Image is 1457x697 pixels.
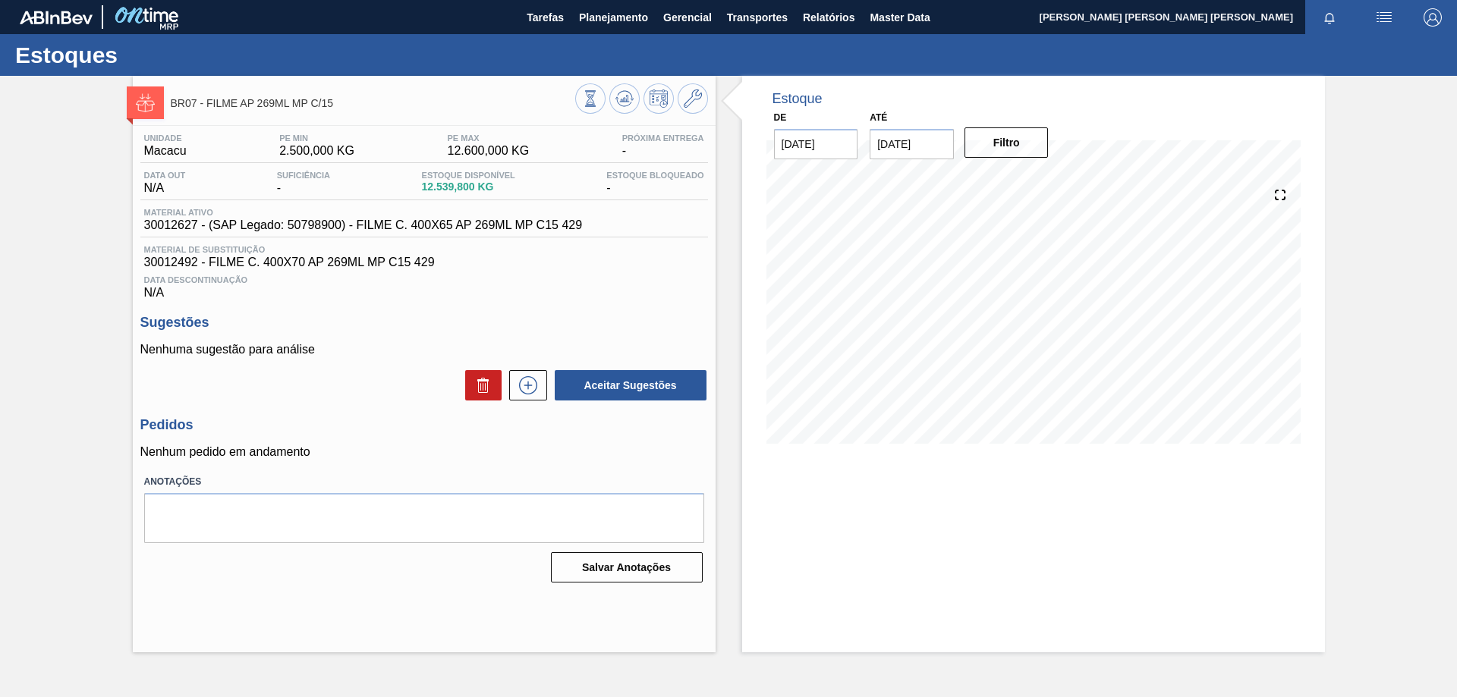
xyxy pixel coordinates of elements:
[773,91,823,107] div: Estoque
[727,8,788,27] span: Transportes
[20,11,93,24] img: TNhmsLtSVTkK8tSr43FrP2fwEKptu5GPRR3wAAAABJRU5ErkJggg==
[140,445,708,459] p: Nenhum pedido em andamento
[140,417,708,433] h3: Pedidos
[527,8,564,27] span: Tarefas
[144,133,187,143] span: Unidade
[774,112,787,123] label: De
[140,171,190,195] div: N/A
[644,83,674,114] button: Programar Estoque
[279,133,354,143] span: PE MIN
[140,269,708,300] div: N/A
[277,171,330,180] span: Suficiência
[273,171,334,195] div: -
[579,8,648,27] span: Planejamento
[279,144,354,158] span: 2.500,000 KG
[140,315,708,331] h3: Sugestões
[144,144,187,158] span: Macacu
[870,8,930,27] span: Master Data
[606,171,703,180] span: Estoque Bloqueado
[136,93,155,112] img: Ícone
[609,83,640,114] button: Atualizar Gráfico
[144,171,186,180] span: Data out
[422,181,515,193] span: 12.539,800 KG
[622,133,704,143] span: Próxima Entrega
[551,552,703,582] button: Salvar Anotações
[1424,8,1442,27] img: Logout
[575,83,606,114] button: Visão Geral dos Estoques
[144,218,583,232] span: 30012627 - (SAP Legado: 50798900) - FILME C. 400X65 AP 269ML MP C15 429
[458,370,502,400] div: Excluir Sugestões
[803,8,854,27] span: Relatórios
[678,83,708,114] button: Ir ao Master Data / Geral
[171,98,575,109] span: BR07 - FILME AP 269ML MP C/15
[603,171,707,195] div: -
[965,127,1049,158] button: Filtro
[144,256,704,269] span: 30012492 - FILME C. 400X70 AP 269ML MP C15 429
[447,133,529,143] span: PE MAX
[663,8,712,27] span: Gerencial
[422,171,515,180] span: Estoque Disponível
[144,208,583,217] span: Material ativo
[144,275,704,284] span: Data Descontinuação
[870,129,954,159] input: dd/mm/yyyy
[555,370,706,400] button: Aceitar Sugestões
[140,343,708,356] p: Nenhuma sugestão para análise
[502,370,547,400] div: Nova sugestão
[447,144,529,158] span: 12.600,000 KG
[15,46,285,64] h1: Estoques
[547,369,708,402] div: Aceitar Sugestões
[618,133,708,158] div: -
[774,129,858,159] input: dd/mm/yyyy
[1305,7,1354,28] button: Notificações
[144,245,704,254] span: Material de Substituição
[870,112,887,123] label: Até
[1375,8,1393,27] img: userActions
[144,471,704,493] label: Anotações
